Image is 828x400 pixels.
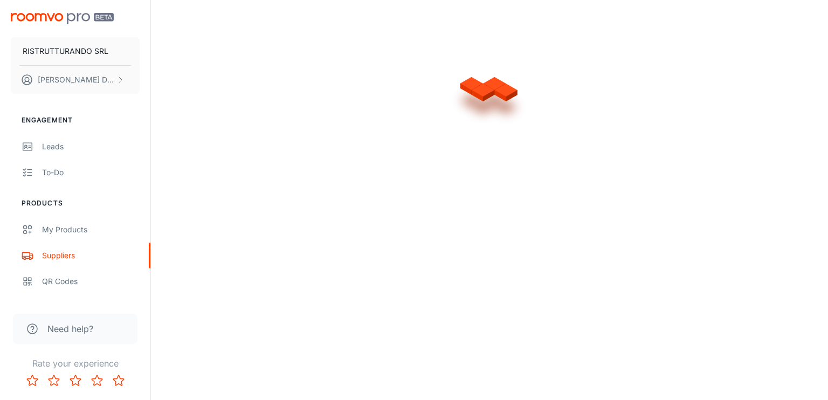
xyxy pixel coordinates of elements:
p: RISTRUTTURANDO SRL [23,45,108,57]
button: [PERSON_NAME] Dalla Vecchia [11,66,140,94]
p: [PERSON_NAME] Dalla Vecchia [38,74,114,86]
div: Leads [42,141,140,153]
div: To-do [42,167,140,178]
img: Roomvo PRO Beta [11,13,114,24]
button: RISTRUTTURANDO SRL [11,37,140,65]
